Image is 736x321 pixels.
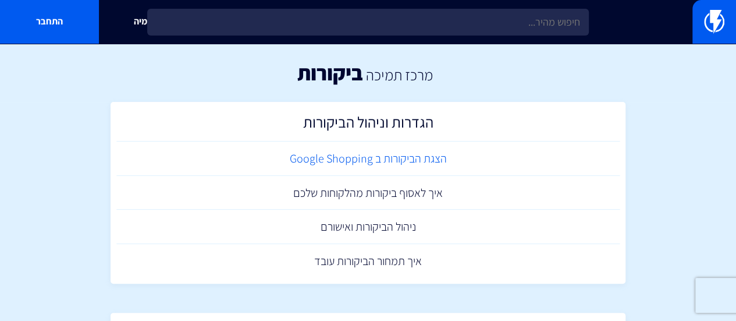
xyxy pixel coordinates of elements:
a: הצגת הביקורות ב Google Shopping [116,142,620,176]
a: הגדרות וניהול הביקורות [116,108,620,142]
a: ניהול הביקורות ואישורם [116,210,620,244]
h1: ביקורות [297,61,363,84]
a: איך תמחור הביקורות עובד [116,244,620,278]
h2: הגדרות וניהול הביקורות [122,114,614,136]
a: מרכז תמיכה [366,65,433,84]
input: חיפוש מהיר... [147,9,589,36]
a: איך לאסוף ביקורות מהלקוחות שלכם [116,176,620,210]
